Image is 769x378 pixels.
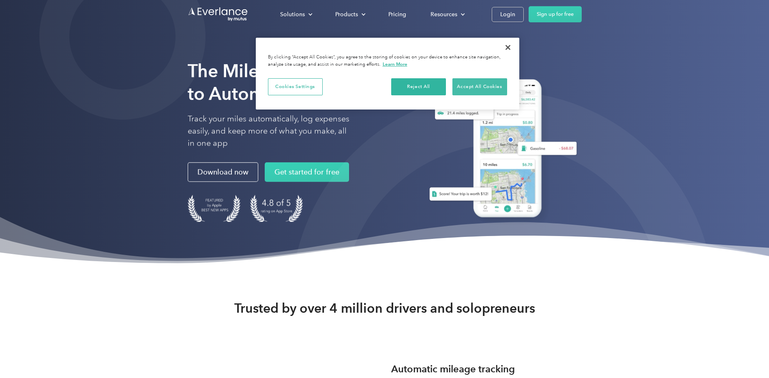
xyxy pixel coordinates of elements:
[335,9,358,19] div: Products
[327,7,372,21] div: Products
[188,6,248,22] a: Go to homepage
[388,9,406,19] div: Pricing
[188,195,240,222] img: Badge for Featured by Apple Best New Apps
[268,78,323,95] button: Cookies Settings
[383,61,407,67] a: More information about your privacy, opens in a new tab
[188,60,403,104] strong: The Mileage Tracking App to Automate Your Logs
[268,54,507,68] div: By clicking “Accept All Cookies”, you agree to the storing of cookies on your device to enhance s...
[188,113,350,149] p: Track your miles automatically, log expenses easily, and keep more of what you make, all in one app
[188,162,258,182] a: Download now
[499,39,517,56] button: Close
[272,7,319,21] div: Solutions
[431,9,457,19] div: Resources
[452,78,507,95] button: Accept All Cookies
[422,7,471,21] div: Resources
[380,7,414,21] a: Pricing
[265,162,349,182] a: Get started for free
[256,38,519,110] div: Cookie banner
[529,6,582,22] a: Sign up for free
[391,362,515,376] h3: Automatic mileage tracking
[280,9,305,19] div: Solutions
[492,7,524,22] a: Login
[234,300,535,316] strong: Trusted by over 4 million drivers and solopreneurs
[256,38,519,110] div: Privacy
[250,195,303,222] img: 4.9 out of 5 stars on the app store
[500,9,515,19] div: Login
[391,78,446,95] button: Reject All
